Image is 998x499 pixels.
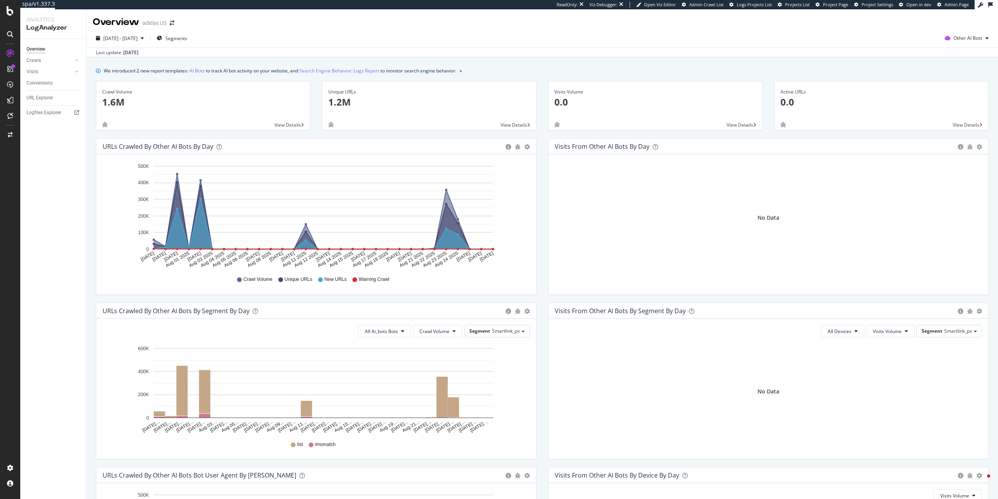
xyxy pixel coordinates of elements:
[941,32,992,44] button: Other AI Bots
[96,49,138,56] div: Last update
[165,35,187,42] span: Segments
[123,49,138,56] div: [DATE]
[971,473,990,491] iframe: Intercom live chat
[93,32,147,44] button: [DATE] - [DATE]
[954,35,982,41] span: Other AI Bots
[103,35,138,42] span: [DATE] - [DATE]
[154,32,190,44] button: Segments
